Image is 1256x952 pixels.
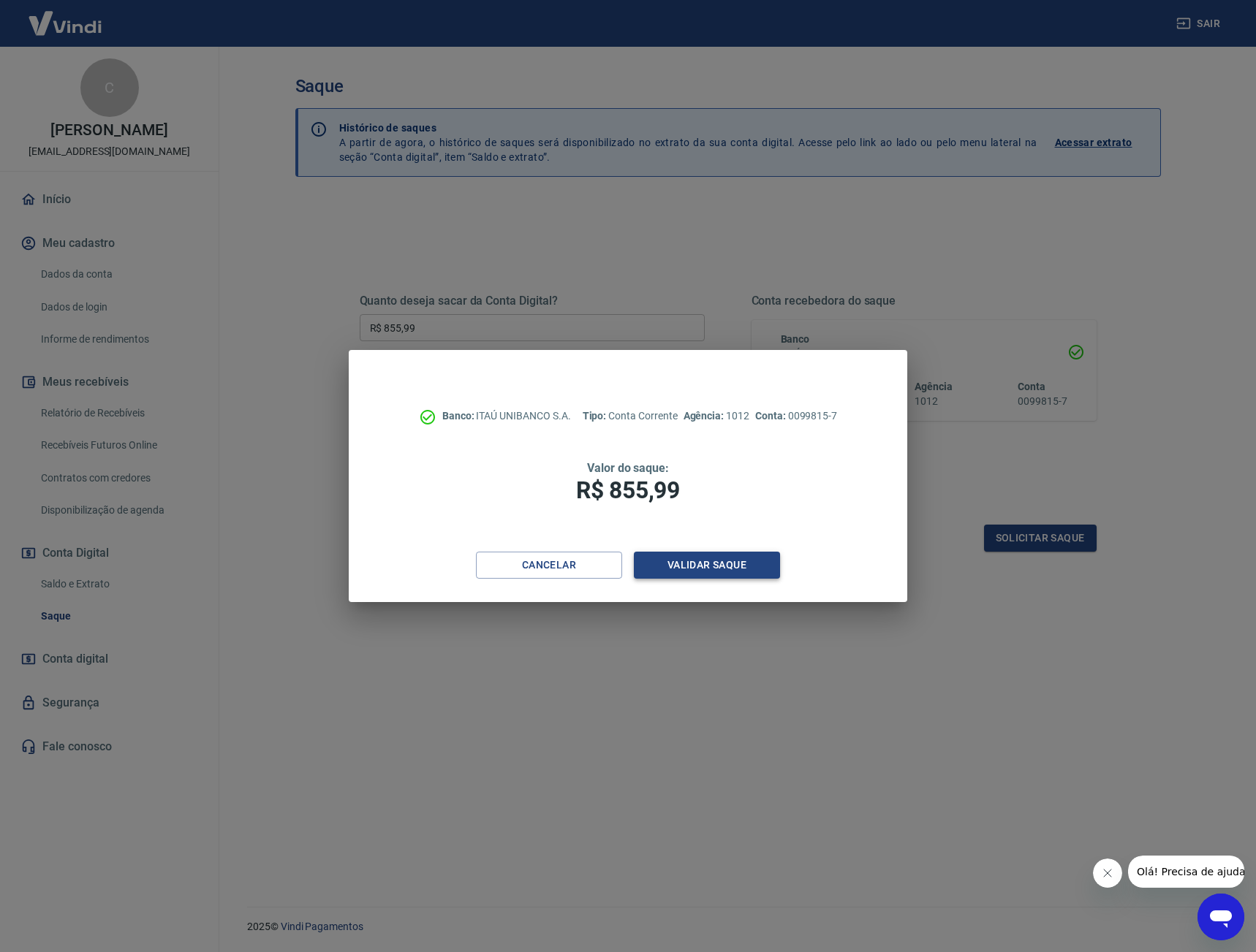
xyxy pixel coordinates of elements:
span: R$ 855,99 [576,476,680,504]
span: Agência: [684,410,727,422]
button: Validar saque [634,552,780,579]
iframe: Mensagem da empresa [1128,856,1244,888]
span: Olá! Precisa de ajuda? [9,10,123,22]
iframe: Fechar mensagem [1093,858,1122,888]
button: Cancelar [476,552,622,579]
span: Valor do saque: [587,461,669,475]
iframe: Botão para abrir a janela de mensagens [1198,894,1244,940]
p: 1012 [684,408,749,424]
p: ITAÚ UNIBANCO S.A. [442,408,571,424]
span: Tipo: [583,410,609,422]
span: Conta: [755,410,788,422]
span: Banco: [442,410,477,422]
p: 0099815-7 [755,408,837,424]
p: Conta Corrente [583,408,678,424]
